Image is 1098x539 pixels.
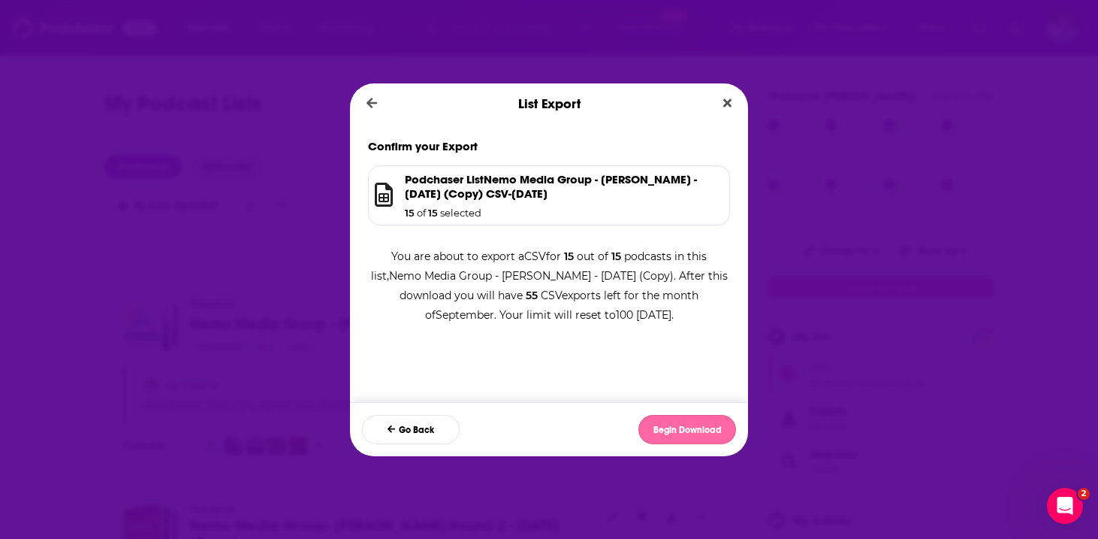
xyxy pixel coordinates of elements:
[717,94,738,113] button: Close
[564,250,574,263] span: 15
[350,83,748,124] div: List Export
[611,250,621,263] span: 15
[428,207,438,219] span: 15
[362,415,460,444] button: Go Back
[368,232,730,325] div: You are about to export a CSV for out of podcasts in this list, Nemo Media Group - [PERSON_NAME] ...
[1078,488,1090,500] span: 2
[405,172,710,201] h1: Podchaser List Nemo Media Group - [PERSON_NAME] - [DATE] (Copy) CSV - [DATE]
[405,207,481,219] h1: of selected
[638,415,736,444] button: Begin Download
[526,289,538,302] span: 55
[405,207,415,219] span: 15
[1047,488,1083,524] iframe: Intercom live chat
[368,139,730,153] h1: Confirm your Export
